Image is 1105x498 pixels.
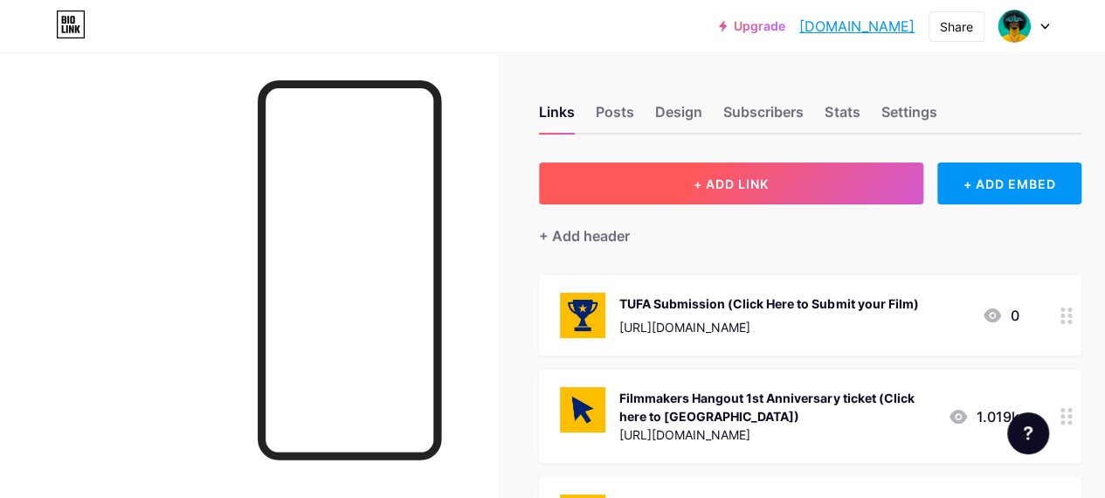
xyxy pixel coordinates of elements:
[619,294,918,313] div: TUFA Submission (Click Here to Submit your Film)
[694,176,769,191] span: + ADD LINK
[596,101,634,133] div: Posts
[799,16,915,37] a: [DOMAIN_NAME]
[655,101,702,133] div: Design
[539,101,575,133] div: Links
[560,293,605,338] img: TUFA Submission (Click Here to Submit your Film)
[560,387,605,432] img: Filmmakers Hangout 1st Anniversary ticket (Click here to Buy)
[825,101,860,133] div: Stats
[982,305,1019,326] div: 0
[619,389,934,425] div: Filmmakers Hangout 1st Anniversary ticket (Click here to [GEOGRAPHIC_DATA])
[619,425,934,444] div: [URL][DOMAIN_NAME]
[998,10,1031,43] img: filmmakers
[940,17,973,36] div: Share
[937,163,1081,204] div: + ADD EMBED
[719,19,785,33] a: Upgrade
[539,163,923,204] button: + ADD LINK
[539,225,630,246] div: + Add header
[948,406,1019,427] div: 1.019k
[881,101,936,133] div: Settings
[723,101,804,133] div: Subscribers
[619,318,918,336] div: [URL][DOMAIN_NAME]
